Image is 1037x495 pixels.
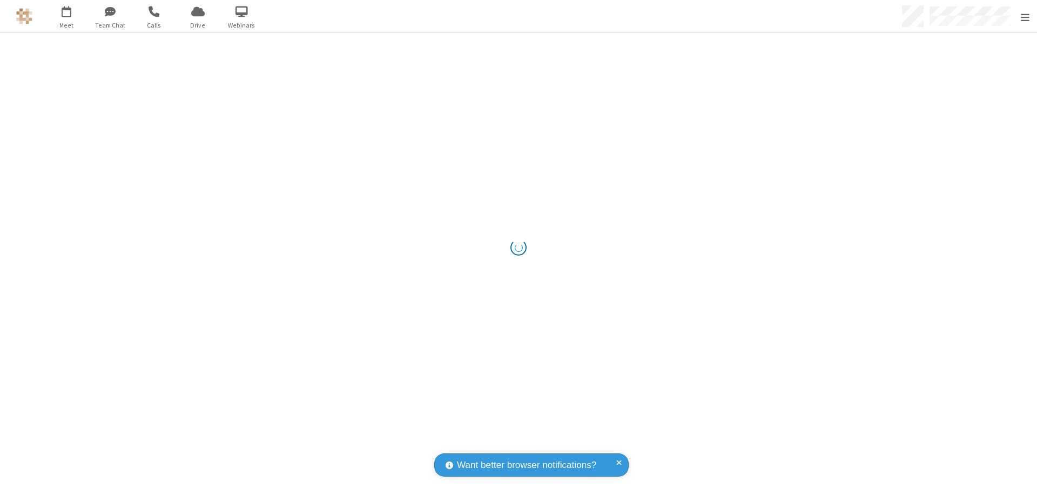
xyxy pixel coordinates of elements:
[457,458,596,472] span: Want better browser notifications?
[178,21,218,30] span: Drive
[16,8,32,24] img: QA Selenium DO NOT DELETE OR CHANGE
[221,21,262,30] span: Webinars
[90,21,131,30] span: Team Chat
[134,21,174,30] span: Calls
[46,21,87,30] span: Meet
